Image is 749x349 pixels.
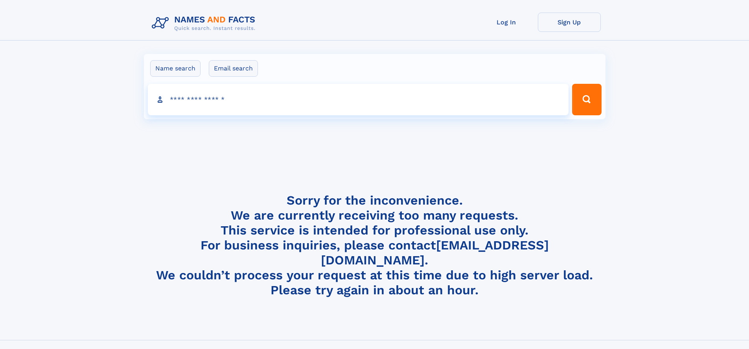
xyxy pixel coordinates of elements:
[538,13,601,32] a: Sign Up
[321,238,549,268] a: [EMAIL_ADDRESS][DOMAIN_NAME]
[149,13,262,34] img: Logo Names and Facts
[572,84,601,115] button: Search Button
[149,193,601,298] h4: Sorry for the inconvenience. We are currently receiving too many requests. This service is intend...
[148,84,569,115] input: search input
[475,13,538,32] a: Log In
[209,60,258,77] label: Email search
[150,60,201,77] label: Name search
